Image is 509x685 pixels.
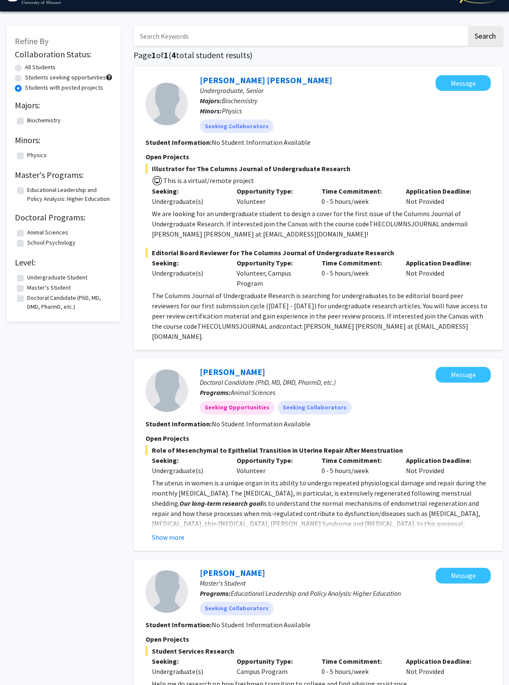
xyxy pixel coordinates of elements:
[27,283,71,292] label: Master's Student
[152,196,224,206] div: Undergraduate(s)
[145,434,189,443] span: Open Projects
[406,455,478,465] p: Application Deadline:
[200,589,231,598] b: Programs:
[152,455,224,465] p: Seeking:
[27,186,110,203] label: Educational Leadership and Policy Analysis: Higher Education
[222,96,257,105] span: Biochemistry
[145,445,491,455] span: Role of Mesenchymal to Epithelial Transition in Uterine Repair After Menstruation
[322,186,394,196] p: Time Commitment:
[6,647,36,679] iframe: Chat
[200,602,274,615] mat-chip: Seeking Collaborators
[179,499,262,507] em: Our long-term research goal
[145,138,212,147] b: Student Information:
[400,186,484,206] div: Not Provided
[230,455,315,476] div: Volunteer
[145,420,212,428] b: Student Information:
[134,50,503,60] h1: Page of ( total student results)
[222,107,242,115] span: Physics
[322,455,394,465] p: Time Commitment:
[15,49,112,59] h2: Collaboration Status:
[200,107,222,115] b: Minors:
[152,666,224,677] div: Undergraduate(s)
[436,75,491,91] button: Message Gibson Tschappler
[200,401,274,414] mat-chip: Seeking Opportunities
[406,258,478,268] p: Application Deadline:
[400,258,484,288] div: Not Provided
[197,322,280,330] span: THECOLUMNSJOURNAL and
[27,228,68,237] label: Animal Sciences
[152,258,224,268] p: Seeking:
[152,656,224,666] p: Seeking:
[315,455,400,476] div: 0 - 5 hours/week
[468,26,503,46] button: Search
[436,568,491,584] button: Message Evan White
[200,86,263,95] span: Undergraduate, Senior
[212,420,310,428] span: No Student Information Available
[152,290,491,341] p: The Columns Journal of Undergraduate Research is searching for undergraduates to be editorial boa...
[322,258,394,268] p: Time Commitment:
[27,151,47,160] label: Physics
[200,96,222,105] b: Majors:
[145,620,212,629] b: Student Information:
[145,152,189,161] span: Open Projects
[369,220,451,228] span: THECOLUMNSJOURNAL and
[231,589,401,598] span: Educational Leadership and Policy Analysis: Higher Education
[152,465,224,476] div: Undergraduate(s)
[315,656,400,677] div: 0 - 5 hours/week
[152,186,224,196] p: Seeking:
[152,268,224,278] div: Undergraduate(s)
[315,258,400,288] div: 0 - 5 hours/week
[212,620,310,629] span: No Student Information Available
[27,273,87,282] label: Undergraduate Student
[200,579,246,587] span: Master's Student
[27,238,76,247] label: School Psychology
[406,186,478,196] p: Application Deadline:
[15,135,112,145] h2: Minors:
[164,50,168,60] span: 1
[145,635,189,643] span: Open Projects
[15,36,48,46] span: Refine By
[230,656,315,677] div: Campus Program
[145,248,491,258] span: Editorial Board Reviewer for The Columns Journal of Undergraduate Research
[200,567,265,578] a: [PERSON_NAME]
[15,257,112,268] h2: Level:
[152,532,185,542] button: Show more
[200,119,274,133] mat-chip: Seeking Collaborators
[162,176,254,185] span: This is a virtual/remote project
[278,401,352,414] mat-chip: Seeking Collaborators
[322,656,394,666] p: Time Commitment:
[200,378,336,386] span: Doctoral Candidate (PhD, MD, DMD, PharmD, etc.)
[231,388,275,397] span: Animal Sciences
[134,26,467,46] input: Search Keywords
[200,366,265,377] a: [PERSON_NAME]
[152,478,491,559] p: The uterus in women is a unique organ in its ability to undergo repeated physiological damage and...
[25,63,56,72] label: All Students
[27,293,110,311] label: Doctoral Candidate (PhD, MD, DMD, PharmD, etc.)
[152,209,491,239] p: We are looking for an undergraduate student to design a cover for the first issue of the Columns ...
[315,186,400,206] div: 0 - 5 hours/week
[200,75,332,85] a: [PERSON_NAME] [PERSON_NAME]
[237,455,309,465] p: Opportunity Type:
[200,388,231,397] b: Programs:
[230,258,315,288] div: Volunteer, Campus Program
[436,367,491,383] button: Message Marissa LaMartina
[406,656,478,666] p: Application Deadline:
[15,212,112,223] h2: Doctoral Programs:
[230,186,315,206] div: Volunteer
[237,656,309,666] p: Opportunity Type:
[25,73,106,82] label: Students seeking opportunities
[25,83,103,92] label: Students with posted projects
[237,186,309,196] p: Opportunity Type:
[145,646,491,656] span: Student Services Research
[400,455,484,476] div: Not Provided
[212,138,310,147] span: No Student Information Available
[27,116,61,125] label: Biochemistry
[151,50,156,60] span: 1
[145,163,491,174] span: Illustrator for The Columns Journal of Undergraduate Research
[15,170,112,180] h2: Master's Programs:
[15,100,112,110] h2: Majors:
[171,50,176,60] span: 4
[400,656,484,677] div: Not Provided
[237,258,309,268] p: Opportunity Type:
